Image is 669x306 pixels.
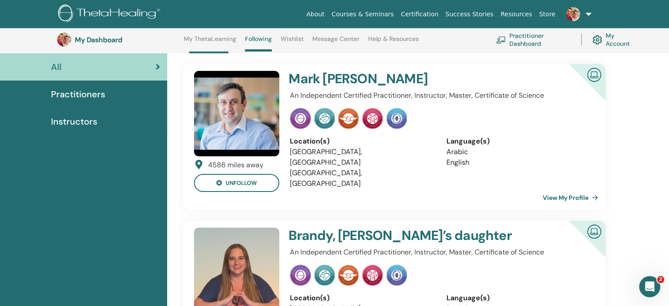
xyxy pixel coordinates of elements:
[194,71,279,156] img: default.jpg
[446,293,589,303] div: Language(s)
[496,36,506,43] img: chalkboard-teacher.svg
[442,6,497,22] a: Success Stories
[290,168,433,189] li: [GEOGRAPHIC_DATA], [GEOGRAPHIC_DATA]
[446,136,589,147] div: Language(s)
[208,160,263,170] div: 4586 miles away
[290,90,589,101] p: An Independent Certified Practitioner, Instructor, Master, Certificate of Science
[555,64,606,114] div: Certified Online Instructor
[51,60,62,74] span: All
[184,35,236,49] a: My ThetaLearning
[289,71,538,87] h4: Mark [PERSON_NAME]
[543,189,602,206] a: View My Profile
[566,7,580,21] img: default.jpg
[657,276,664,283] span: 2
[312,35,359,49] a: Message Center
[281,35,304,49] a: Wishlist
[368,35,419,49] a: Help & Resources
[536,6,559,22] a: Store
[328,6,398,22] a: Courses & Seminars
[290,136,433,147] div: Location(s)
[75,36,163,44] h3: My Dashboard
[51,88,105,101] span: Practitioners
[57,33,71,47] img: default.jpg
[496,30,570,49] a: Practitioner Dashboard
[397,6,442,22] a: Certification
[584,64,605,84] img: Certified Online Instructor
[639,276,660,297] iframe: Intercom live chat
[497,6,536,22] a: Resources
[446,157,589,168] li: English
[245,35,272,52] a: Following
[58,4,163,24] img: logo.png
[303,6,328,22] a: About
[290,147,433,168] li: [GEOGRAPHIC_DATA], [GEOGRAPHIC_DATA]
[51,115,97,128] span: Instructors
[446,147,589,157] li: Arabic
[289,228,538,243] h4: Brandy, [PERSON_NAME]’s daughter
[290,293,433,303] div: Location(s)
[194,174,279,192] button: unfollow
[592,33,602,47] img: cog.svg
[584,221,605,241] img: Certified Online Instructor
[592,30,637,49] a: My Account
[555,221,606,271] div: Certified Online Instructor
[290,247,589,258] p: An Independent Certified Practitioner, Instructor, Master, Certificate of Science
